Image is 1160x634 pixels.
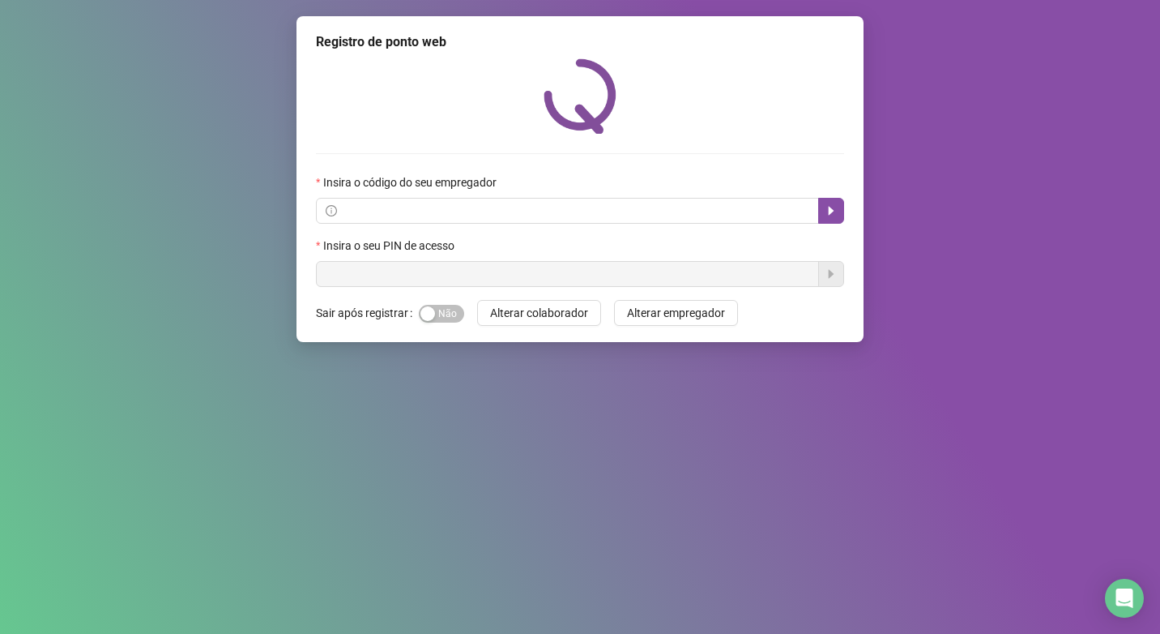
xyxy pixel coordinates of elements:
button: Alterar empregador [614,300,738,326]
span: Alterar colaborador [490,304,588,322]
div: Registro de ponto web [316,32,844,52]
span: caret-right [825,204,838,217]
span: Alterar empregador [627,304,725,322]
label: Insira o seu PIN de acesso [316,237,465,255]
div: Open Intercom Messenger [1105,579,1144,618]
label: Insira o código do seu empregador [316,173,507,191]
span: info-circle [326,205,337,216]
label: Sair após registrar [316,300,419,326]
button: Alterar colaborador [477,300,601,326]
img: QRPoint [544,58,616,134]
